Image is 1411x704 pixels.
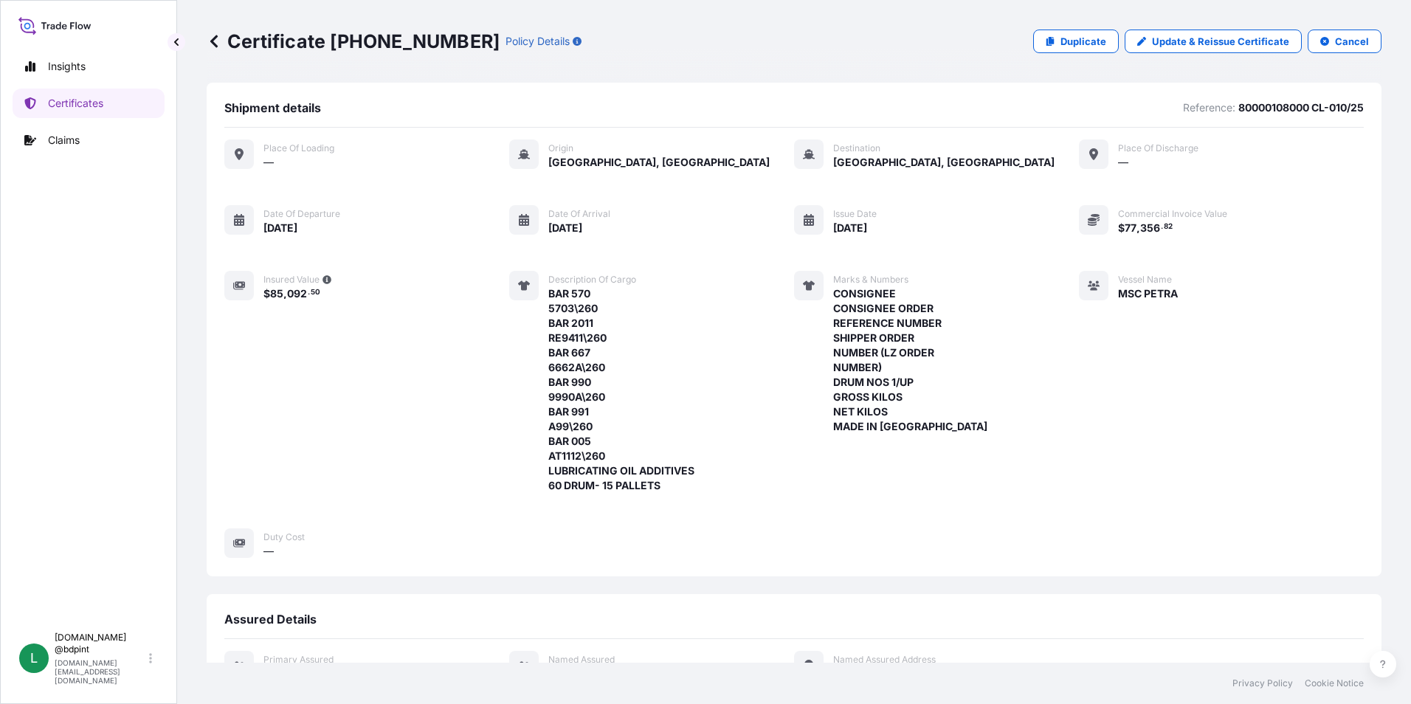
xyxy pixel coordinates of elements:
[548,155,770,170] span: [GEOGRAPHIC_DATA], [GEOGRAPHIC_DATA]
[833,286,987,434] span: CONSIGNEE CONSIGNEE ORDER REFERENCE NUMBER SHIPPER ORDER NUMBER (LZ ORDER NUMBER) DRUM NOS 1/UP G...
[1118,208,1227,220] span: Commercial Invoice Value
[833,142,880,154] span: Destination
[263,221,297,235] span: [DATE]
[1033,30,1119,53] a: Duplicate
[548,208,610,220] span: Date of arrival
[1238,100,1364,115] p: 80000108000 CL-010/25
[263,531,305,543] span: Duty Cost
[13,52,165,81] a: Insights
[1060,34,1106,49] p: Duplicate
[1164,224,1173,230] span: 82
[1125,30,1302,53] a: Update & Reissue Certificate
[263,274,320,286] span: Insured Value
[1161,224,1163,230] span: .
[263,544,274,559] span: —
[1125,223,1136,233] span: 77
[311,290,320,295] span: 50
[1136,223,1140,233] span: ,
[1118,223,1125,233] span: $
[48,133,80,148] p: Claims
[48,96,103,111] p: Certificates
[263,654,334,666] span: Primary assured
[287,289,307,299] span: 092
[283,289,287,299] span: ,
[1118,142,1198,154] span: Place of discharge
[48,59,86,74] p: Insights
[263,208,340,220] span: Date of departure
[308,290,310,295] span: .
[548,221,582,235] span: [DATE]
[1152,34,1289,49] p: Update & Reissue Certificate
[548,286,694,493] span: BAR 570 5703\260 BAR 2011 RE9411\260 BAR 667 6662A\260 BAR 990 9990A\260 BAR 991 A99\260 BAR 005 ...
[1118,274,1172,286] span: Vessel Name
[55,658,146,685] p: [DOMAIN_NAME][EMAIL_ADDRESS][DOMAIN_NAME]
[263,289,270,299] span: $
[548,654,615,666] span: Named Assured
[1335,34,1369,49] p: Cancel
[548,274,636,286] span: Description of cargo
[30,651,38,666] span: L
[270,289,283,299] span: 85
[833,155,1055,170] span: [GEOGRAPHIC_DATA], [GEOGRAPHIC_DATA]
[1232,677,1293,689] a: Privacy Policy
[1118,286,1178,301] span: MSC PETRA
[1305,677,1364,689] a: Cookie Notice
[1118,155,1128,170] span: —
[1140,223,1160,233] span: 356
[224,100,321,115] span: Shipment details
[263,155,274,170] span: —
[1183,100,1235,115] p: Reference:
[833,654,936,666] span: Named Assured Address
[13,89,165,118] a: Certificates
[224,612,317,627] span: Assured Details
[1308,30,1381,53] button: Cancel
[55,632,146,655] p: [DOMAIN_NAME] @bdpint
[506,34,570,49] p: Policy Details
[207,30,500,53] p: Certificate [PHONE_NUMBER]
[263,142,334,154] span: Place of Loading
[833,274,908,286] span: Marks & Numbers
[548,142,573,154] span: Origin
[833,221,867,235] span: [DATE]
[13,125,165,155] a: Claims
[833,208,877,220] span: Issue Date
